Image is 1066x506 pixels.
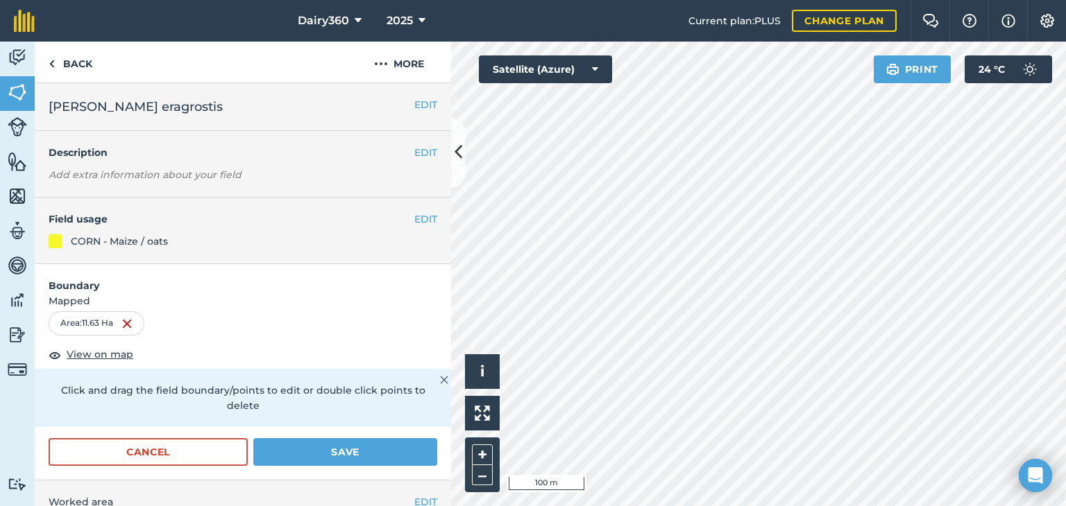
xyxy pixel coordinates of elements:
img: svg+xml;base64,PHN2ZyB4bWxucz0iaHR0cDovL3d3dy53My5vcmcvMjAwMC9zdmciIHdpZHRoPSIyMiIgaGVpZ2h0PSIzMC... [440,372,448,388]
button: 24 °C [965,55,1052,83]
button: EDIT [414,97,437,112]
span: Mapped [35,293,451,308]
em: Add extra information about your field [49,168,242,181]
img: svg+xml;base64,PHN2ZyB4bWxucz0iaHR0cDovL3d3dy53My5vcmcvMjAwMC9zdmciIHdpZHRoPSIxNyIgaGVpZ2h0PSIxNy... [1001,12,1015,29]
img: svg+xml;base64,PHN2ZyB4bWxucz0iaHR0cDovL3d3dy53My5vcmcvMjAwMC9zdmciIHdpZHRoPSI1NiIgaGVpZ2h0PSI2MC... [8,82,27,103]
button: More [347,42,451,82]
img: svg+xml;base64,PD94bWwgdmVyc2lvbj0iMS4wIiBlbmNvZGluZz0idXRmLTgiPz4KPCEtLSBHZW5lcmF0b3I6IEFkb2JlIE... [8,360,27,379]
img: svg+xml;base64,PD94bWwgdmVyc2lvbj0iMS4wIiBlbmNvZGluZz0idXRmLTgiPz4KPCEtLSBHZW5lcmF0b3I6IEFkb2JlIE... [8,290,27,311]
img: svg+xml;base64,PD94bWwgdmVyc2lvbj0iMS4wIiBlbmNvZGluZz0idXRmLTgiPz4KPCEtLSBHZW5lcmF0b3I6IEFkb2JlIE... [1016,55,1044,83]
img: svg+xml;base64,PHN2ZyB4bWxucz0iaHR0cDovL3d3dy53My5vcmcvMjAwMC9zdmciIHdpZHRoPSI5IiBoZWlnaHQ9IjI0Ii... [49,55,55,72]
button: Save [253,438,437,466]
button: + [472,444,493,465]
img: svg+xml;base64,PD94bWwgdmVyc2lvbj0iMS4wIiBlbmNvZGluZz0idXRmLTgiPz4KPCEtLSBHZW5lcmF0b3I6IEFkb2JlIE... [8,117,27,137]
button: i [465,354,500,389]
img: svg+xml;base64,PHN2ZyB4bWxucz0iaHR0cDovL3d3dy53My5vcmcvMjAwMC9zdmciIHdpZHRoPSIyMCIgaGVpZ2h0PSIyNC... [374,55,388,72]
img: A cog icon [1039,14,1056,28]
div: CORN - Maize / oats [71,234,168,249]
img: fieldmargin Logo [14,10,35,32]
button: EDIT [414,211,437,227]
img: Four arrows, one pointing top left, one top right, one bottom right and the last bottom left [475,405,490,421]
h4: Boundary [35,264,451,293]
span: i [480,363,484,380]
span: View on map [67,347,133,362]
a: Change plan [792,10,897,32]
p: Click and drag the field boundary/points to edit or double click points to delete [49,383,437,414]
span: 2025 [387,12,413,29]
img: svg+xml;base64,PD94bWwgdmVyc2lvbj0iMS4wIiBlbmNvZGluZz0idXRmLTgiPz4KPCEtLSBHZW5lcmF0b3I6IEFkb2JlIE... [8,478,27,491]
a: Back [35,42,106,82]
img: svg+xml;base64,PHN2ZyB4bWxucz0iaHR0cDovL3d3dy53My5vcmcvMjAwMC9zdmciIHdpZHRoPSIxOSIgaGVpZ2h0PSIyNC... [886,61,899,78]
img: svg+xml;base64,PD94bWwgdmVyc2lvbj0iMS4wIiBlbmNvZGluZz0idXRmLTgiPz4KPCEtLSBHZW5lcmF0b3I6IEFkb2JlIE... [8,324,27,345]
span: Current plan : PLUS [688,13,781,28]
button: View on map [49,347,133,363]
div: Open Intercom Messenger [1019,459,1052,492]
span: [PERSON_NAME] eragrostis [49,97,223,116]
img: svg+xml;base64,PHN2ZyB4bWxucz0iaHR0cDovL3d3dy53My5vcmcvMjAwMC9zdmciIHdpZHRoPSI1NiIgaGVpZ2h0PSI2MC... [8,151,27,172]
button: EDIT [414,145,437,160]
img: svg+xml;base64,PD94bWwgdmVyc2lvbj0iMS4wIiBlbmNvZGluZz0idXRmLTgiPz4KPCEtLSBHZW5lcmF0b3I6IEFkb2JlIE... [8,220,27,241]
button: Satellite (Azure) [479,55,612,83]
img: svg+xml;base64,PHN2ZyB4bWxucz0iaHR0cDovL3d3dy53My5vcmcvMjAwMC9zdmciIHdpZHRoPSIxOCIgaGVpZ2h0PSIyNC... [49,347,61,363]
h4: Description [49,145,437,160]
img: svg+xml;base64,PD94bWwgdmVyc2lvbj0iMS4wIiBlbmNvZGluZz0idXRmLTgiPz4KPCEtLSBHZW5lcmF0b3I6IEFkb2JlIE... [8,47,27,68]
div: Area : 11.63 Ha [49,311,144,335]
img: Two speech bubbles overlapping with the left bubble in the forefront [922,14,939,28]
img: svg+xml;base64,PHN2ZyB4bWxucz0iaHR0cDovL3d3dy53My5vcmcvMjAwMC9zdmciIHdpZHRoPSIxNiIgaGVpZ2h0PSIyNC... [121,315,133,332]
img: A question mark icon [961,14,978,28]
img: svg+xml;base64,PHN2ZyB4bWxucz0iaHR0cDovL3d3dy53My5vcmcvMjAwMC9zdmciIHdpZHRoPSI1NiIgaGVpZ2h0PSI2MC... [8,186,27,207]
h4: Field usage [49,211,414,227]
span: Dairy360 [298,12,349,29]
button: Cancel [49,438,248,466]
button: – [472,465,493,485]
img: svg+xml;base64,PD94bWwgdmVyc2lvbj0iMS4wIiBlbmNvZGluZz0idXRmLTgiPz4KPCEtLSBHZW5lcmF0b3I6IEFkb2JlIE... [8,255,27,276]
span: 24 ° C [979,55,1005,83]
button: Print [874,55,951,83]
